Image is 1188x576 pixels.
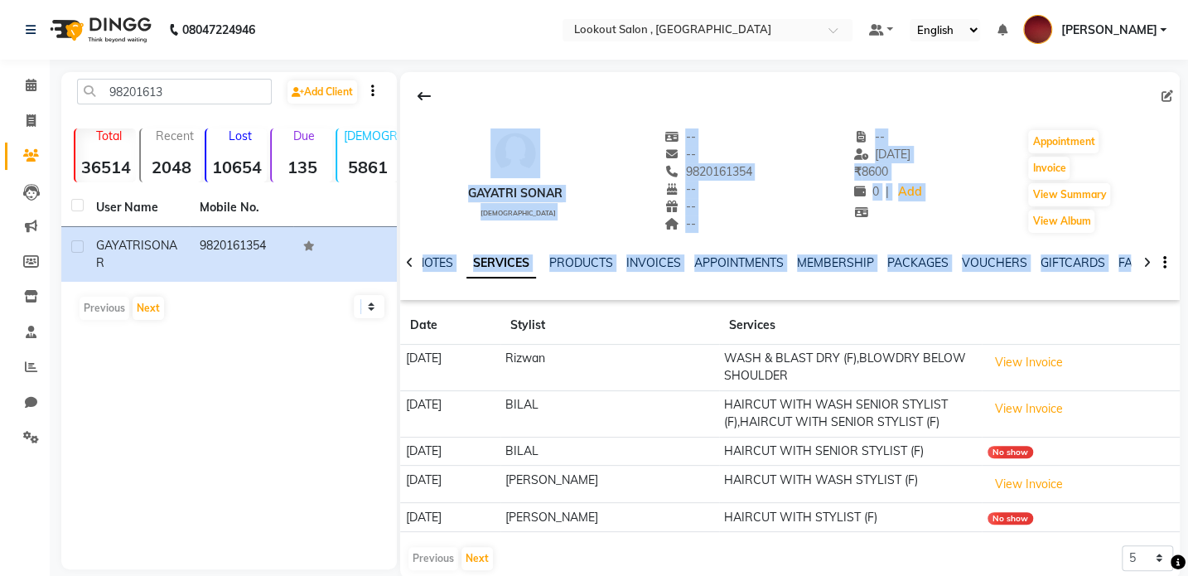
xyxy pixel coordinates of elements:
td: HAIRCUT WITH STYLIST (F) [719,503,983,532]
strong: 36514 [75,157,136,177]
p: Due [275,128,332,143]
td: HAIRCUT WITH WASH SENIOR STYLIST (F),HAIRCUT WITH SENIOR STYLIST (F) [719,390,983,437]
button: Invoice [1028,157,1070,180]
span: 0 [854,184,879,199]
td: [PERSON_NAME] [500,503,719,532]
p: Recent [147,128,201,143]
td: [DATE] [400,466,500,503]
td: 9820161354 [190,227,293,282]
span: 9820161354 [664,164,752,179]
button: View Invoice [988,396,1070,422]
b: 08047224946 [182,7,255,53]
a: PACKAGES [887,255,949,270]
span: -- [664,199,696,214]
button: View Summary [1028,183,1110,206]
a: APPOINTMENTS [694,255,784,270]
span: -- [664,147,696,162]
p: [DEMOGRAPHIC_DATA] [344,128,398,143]
a: Add Client [287,80,357,104]
button: Appointment [1028,130,1099,153]
a: FAMILY [1118,255,1158,270]
th: Mobile No. [190,189,293,227]
span: [DEMOGRAPHIC_DATA] [481,209,556,217]
span: | [886,183,889,201]
button: View Album [1028,210,1094,233]
span: -- [664,182,696,196]
p: Lost [213,128,267,143]
td: Rizwan [500,345,719,391]
span: -- [664,129,696,144]
td: HAIRCUT WITH SENIOR STYLIST (F) [719,437,983,466]
img: KRISHNA SHAH [1023,15,1052,44]
td: [DATE] [400,390,500,437]
a: VOUCHERS [962,255,1027,270]
a: SERVICES [466,249,536,278]
td: BILAL [500,437,719,466]
span: [DATE] [854,147,911,162]
td: [DATE] [400,503,500,532]
img: logo [42,7,156,53]
button: View Invoice [988,350,1070,375]
div: Back to Client [407,80,442,112]
strong: 10654 [206,157,267,177]
img: avatar [490,128,540,178]
th: User Name [86,189,190,227]
span: 8600 [854,164,888,179]
td: WASH & BLAST DRY (F),BLOWDRY BELOW SHOULDER [719,345,983,391]
span: GAYATRI [96,238,144,253]
input: Search by Name/Mobile/Email/Code [77,79,272,104]
th: Stylist [500,307,719,345]
span: -- [854,129,886,144]
td: [DATE] [400,345,500,391]
th: Services [719,307,983,345]
a: Add [896,181,925,204]
span: ₹ [854,164,862,179]
a: GIFTCARDS [1041,255,1105,270]
td: [DATE] [400,437,500,466]
a: NOTES [416,255,453,270]
td: BILAL [500,390,719,437]
p: Total [82,128,136,143]
a: INVOICES [626,255,681,270]
th: Date [400,307,500,345]
span: [PERSON_NAME] [1060,22,1157,39]
strong: 5861 [337,157,398,177]
button: Next [461,547,493,570]
div: GAYATRI SONAR [468,185,563,202]
td: [PERSON_NAME] [500,466,719,503]
span: -- [664,216,696,231]
a: PRODUCTS [549,255,613,270]
button: Next [133,297,164,320]
td: HAIRCUT WITH WASH STYLIST (F) [719,466,983,503]
div: No show [988,446,1033,458]
a: MEMBERSHIP [797,255,874,270]
button: View Invoice [988,472,1070,497]
div: No show [988,512,1033,525]
strong: 135 [272,157,332,177]
strong: 2048 [141,157,201,177]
